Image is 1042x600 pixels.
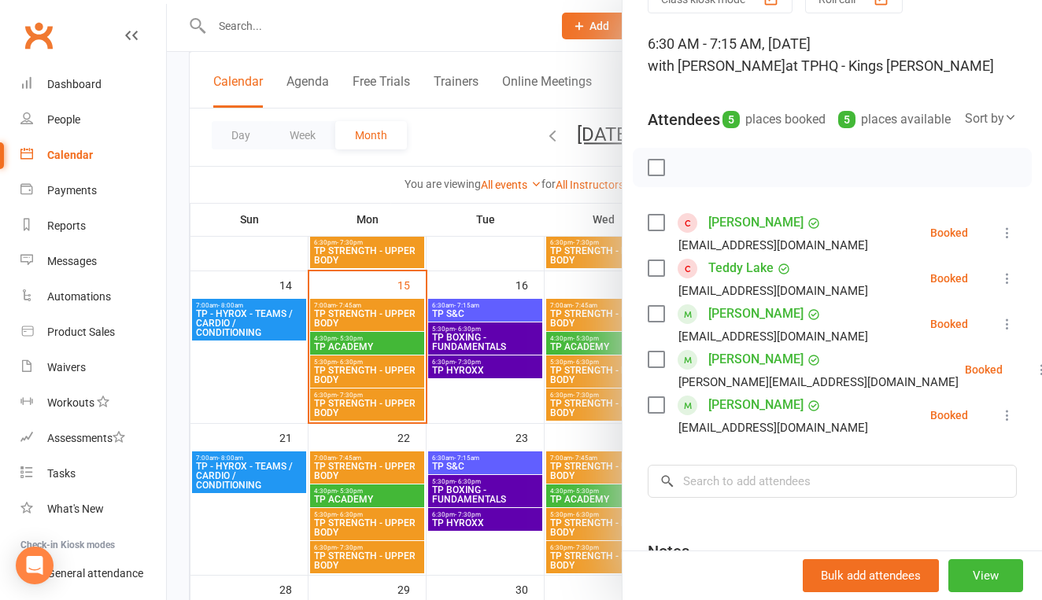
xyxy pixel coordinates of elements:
[722,109,826,131] div: places booked
[678,235,868,256] div: [EMAIL_ADDRESS][DOMAIN_NAME]
[20,315,166,350] a: Product Sales
[648,540,689,562] div: Notes
[803,559,939,592] button: Bulk add attendees
[708,256,774,281] a: Teddy Lake
[678,281,868,301] div: [EMAIL_ADDRESS][DOMAIN_NAME]
[678,372,959,392] div: [PERSON_NAME][EMAIL_ADDRESS][DOMAIN_NAME]
[838,111,855,128] div: 5
[20,244,166,279] a: Messages
[47,184,97,197] div: Payments
[47,326,115,338] div: Product Sales
[708,392,804,418] a: [PERSON_NAME]
[47,396,94,409] div: Workouts
[722,111,740,128] div: 5
[47,502,104,515] div: What's New
[20,491,166,527] a: What's New
[47,467,76,480] div: Tasks
[648,465,1017,498] input: Search to add attendees
[678,326,868,347] div: [EMAIL_ADDRESS][DOMAIN_NAME]
[965,109,1017,129] div: Sort by
[965,364,1003,375] div: Booked
[648,109,720,131] div: Attendees
[948,559,1023,592] button: View
[47,78,102,90] div: Dashboard
[20,173,166,208] a: Payments
[930,273,968,284] div: Booked
[20,138,166,173] a: Calendar
[16,547,54,584] div: Open Intercom Messenger
[708,347,804,372] a: [PERSON_NAME]
[678,418,868,438] div: [EMAIL_ADDRESS][DOMAIN_NAME]
[20,350,166,385] a: Waivers
[20,421,166,456] a: Assessments
[20,279,166,315] a: Automations
[648,57,785,74] span: with [PERSON_NAME]
[930,318,968,329] div: Booked
[708,210,804,235] a: [PERSON_NAME]
[930,227,968,238] div: Booked
[838,109,951,131] div: places available
[47,113,80,126] div: People
[20,456,166,491] a: Tasks
[20,67,166,102] a: Dashboard
[47,432,125,444] div: Assessments
[20,385,166,421] a: Workouts
[20,556,166,591] a: General attendance kiosk mode
[47,255,97,267] div: Messages
[47,219,86,232] div: Reports
[47,567,143,580] div: General attendance
[19,16,58,55] a: Clubworx
[47,149,93,161] div: Calendar
[648,33,1017,77] div: 6:30 AM - 7:15 AM, [DATE]
[47,361,86,374] div: Waivers
[20,102,166,138] a: People
[708,301,804,326] a: [PERSON_NAME]
[930,410,968,421] div: Booked
[47,290,111,303] div: Automations
[20,208,166,244] a: Reports
[785,57,994,74] span: at TPHQ - Kings [PERSON_NAME]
